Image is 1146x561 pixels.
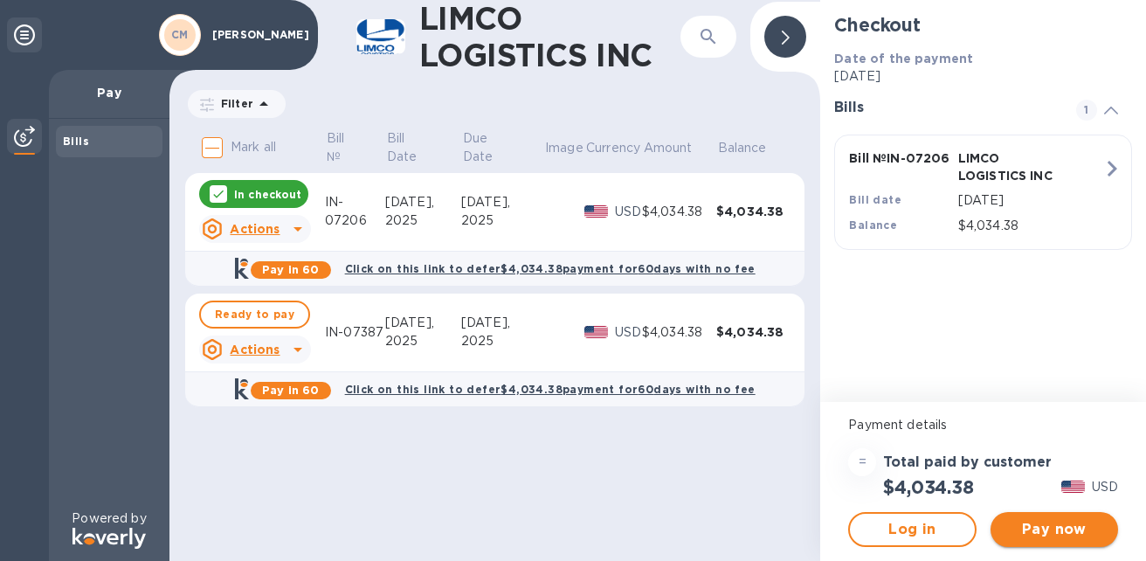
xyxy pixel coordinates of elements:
p: Pay [63,84,155,101]
u: Actions [230,222,280,236]
div: $4,034.38 [716,203,790,220]
b: Balance [849,218,897,232]
button: Ready to pay [199,301,310,329]
p: Powered by [72,509,146,528]
img: USD [584,205,608,218]
div: 2025 [385,211,461,230]
b: Date of the payment [834,52,973,66]
p: Currency [586,139,640,157]
button: Log in [848,512,976,547]
p: Balance [718,139,767,157]
span: Bill № [327,129,384,166]
div: 2025 [461,211,543,230]
p: Amount [644,139,693,157]
div: 2025 [461,332,543,350]
u: Actions [230,343,280,357]
b: Click on this link to defer $4,034.38 payment for 60 days with no fee [345,383,756,396]
div: $4,034.38 [716,323,790,341]
div: IN-07387 [325,323,385,342]
b: Bills [63,135,89,148]
img: USD [1061,481,1085,493]
b: Bill date [849,193,901,206]
b: Pay in 60 [262,263,319,276]
h3: Bills [834,100,1055,116]
h2: $4,034.38 [883,476,973,498]
div: IN-07206 [325,193,385,230]
span: Balance [718,139,790,157]
p: Mark all [231,138,276,156]
p: $4,034.38 [958,217,1103,235]
img: Logo [72,528,146,549]
div: [DATE], [461,193,543,211]
p: Image [545,139,583,157]
h2: Checkout [834,14,1132,36]
p: Filter [214,96,253,111]
p: USD [615,203,642,221]
div: [DATE], [385,314,461,332]
p: [PERSON_NAME] [212,29,300,41]
div: $4,034.38 [642,323,716,342]
b: Pay in 60 [262,384,319,397]
div: 2025 [385,332,461,350]
span: Pay now [1004,519,1104,540]
b: CM [171,28,189,41]
div: $4,034.38 [642,203,716,221]
span: Ready to pay [215,304,294,325]
button: Pay now [991,512,1118,547]
p: [DATE] [834,67,1132,86]
b: Click on this link to defer $4,034.38 payment for 60 days with no fee [345,262,756,275]
p: Bill Date [387,129,438,166]
p: Payment details [848,416,1118,434]
div: [DATE], [461,314,543,332]
p: Due Date [463,129,520,166]
p: In checkout [234,187,301,202]
span: Amount [644,139,715,157]
button: Bill №IN-07206LIMCO LOGISTICS INCBill date[DATE]Balance$4,034.38 [834,135,1132,250]
div: = [848,448,876,476]
p: USD [1092,478,1118,496]
p: [DATE] [958,191,1103,210]
span: Log in [864,519,960,540]
span: Due Date [463,129,542,166]
div: [DATE], [385,193,461,211]
img: USD [584,326,608,338]
p: LIMCO LOGISTICS INC [958,149,1060,184]
p: Bill № [327,129,362,166]
span: 1 [1076,100,1097,121]
p: Bill № IN-07206 [849,149,950,167]
h3: Total paid by customer [883,454,1052,471]
p: USD [615,323,642,342]
span: Bill Date [387,129,460,166]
